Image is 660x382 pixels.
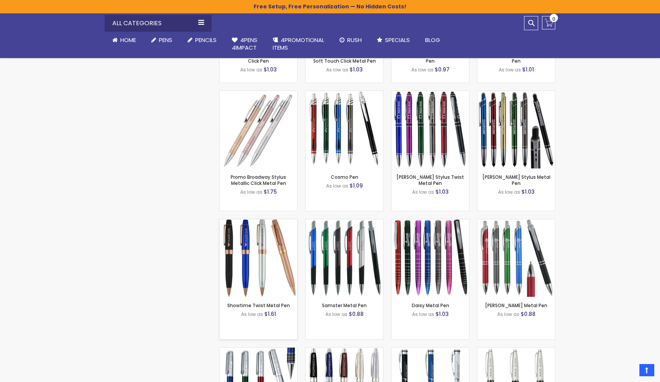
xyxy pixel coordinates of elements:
a: [PERSON_NAME] Stylus Twist Metal Pen [396,174,464,186]
a: Rush [332,32,369,49]
span: As low as [240,66,262,73]
span: $0.88 [521,310,535,318]
img: Olson Stylus Metal Pen [477,91,555,168]
span: $1.03 [435,188,449,196]
span: Home [120,36,136,44]
a: Specials [369,32,417,49]
span: $1.61 [264,310,276,318]
a: Pens [144,32,180,49]
img: Harris Metal Pen [477,219,555,297]
a: Omega Ballpoint Pen [477,347,555,354]
a: Samster Metal Pen [322,302,367,309]
a: Showtime Twist Metal Pen [220,219,297,225]
span: $0.97 [435,66,450,73]
img: Daisy Metal Pen [391,219,469,297]
span: As low as [326,66,348,73]
a: 0 [542,16,555,29]
a: Promo Broadway Stylus Metallic Click Metal Pen [231,174,286,186]
a: Cosmo Pen [306,91,383,97]
span: $1.01 [522,66,534,73]
span: $1.03 [435,310,449,318]
a: [PERSON_NAME] Stylus Metal Pen [482,174,550,186]
a: 4Pens4impact [224,32,265,57]
a: Olson Stylus Metal Pen [477,91,555,97]
a: Harris Metal Pen [477,219,555,225]
a: Colter Stylus Twist Metal Pen [391,91,469,97]
div: All Categories [105,15,212,32]
a: Personalized Copper [PERSON_NAME] Stylus Satin Soft Touch Click Metal Pen [311,45,378,64]
span: 4Pens 4impact [232,36,257,52]
span: 0 [552,15,555,23]
a: 4PROMOTIONALITEMS [265,32,332,57]
a: Senator Ballpoint Pen [306,347,383,354]
a: Promo Broadway Stylus Metallic Click Metal Pen [220,91,297,97]
span: As low as [412,311,434,317]
span: Pens [159,36,172,44]
span: As low as [325,311,348,317]
img: Samster Metal Pen [306,219,383,297]
span: Blog [425,36,440,44]
span: As low as [411,66,434,73]
a: Blog [417,32,448,49]
img: Promo Broadway Stylus Metallic Click Metal Pen [220,91,297,168]
span: As low as [412,189,434,195]
span: $1.03 [349,66,363,73]
span: Rush [347,36,362,44]
span: $1.03 [521,188,535,196]
span: 4PROMOTIONAL ITEMS [273,36,324,52]
span: Pencils [195,36,217,44]
a: Cosmo Pen [331,174,358,180]
a: Home [105,32,144,49]
a: Magnum Ballpoint Pen [220,347,297,354]
a: Daisy Metal Pen [391,219,469,225]
a: Promotional Hope Stylus Satin Soft Touch Click Metal Pen [483,45,549,64]
span: $0.88 [349,310,364,318]
span: $1.03 [264,66,277,73]
a: Custom Recycled Fleetwood Stylus Satin Soft Touch Gel Click Pen [225,45,293,64]
span: $1.75 [264,188,277,196]
a: Pencils [180,32,224,49]
a: Modernist Ballpoint Pen [391,347,469,354]
img: Colter Stylus Twist Metal Pen [391,91,469,168]
img: Showtime Twist Metal Pen [220,219,297,297]
a: Daisy Metal Pen [412,302,449,309]
a: Showtime Twist Metal Pen [227,302,290,309]
span: As low as [498,189,520,195]
span: As low as [241,311,263,317]
img: Cosmo Pen [306,91,383,168]
a: Custom Eco-Friendly Rose Gold Earl Satin Soft Touch Gel Pen [395,45,465,64]
span: Specials [385,36,410,44]
span: $1.09 [349,182,363,189]
span: As low as [240,189,262,195]
span: As low as [497,311,519,317]
a: [PERSON_NAME] Metal Pen [485,302,547,309]
a: Samster Metal Pen [306,219,383,225]
a: Top [639,364,654,376]
span: As low as [499,66,521,73]
span: As low as [326,183,348,189]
